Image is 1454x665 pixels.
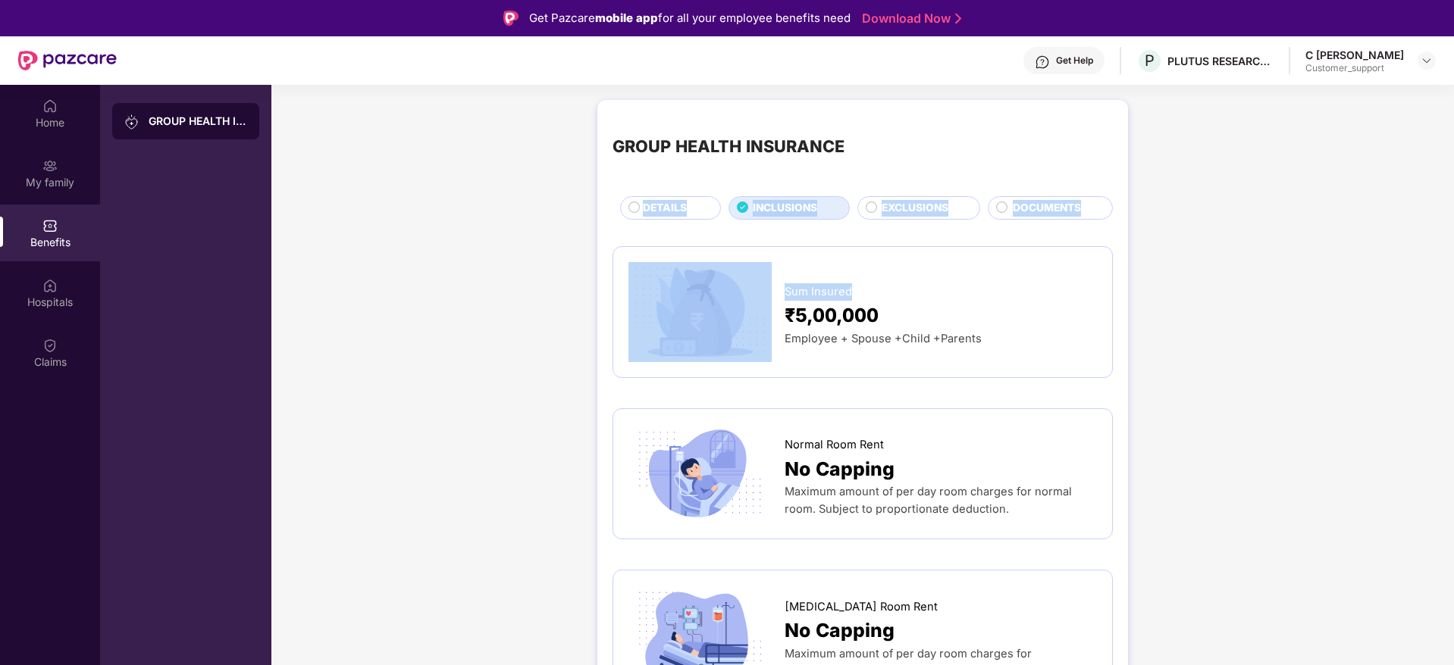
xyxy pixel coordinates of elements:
img: Stroke [955,11,961,27]
span: No Capping [785,616,895,645]
span: EXCLUSIONS [882,200,948,217]
a: Download Now [862,11,957,27]
span: Normal Room Rent [785,436,884,454]
img: icon [628,262,772,362]
span: DOCUMENTS [1013,200,1081,217]
img: svg+xml;base64,PHN2ZyBpZD0iSG9tZSIgeG1sbnM9Imh0dHA6Ly93d3cudzMub3JnLzIwMDAvc3ZnIiB3aWR0aD0iMjAiIG... [42,98,58,114]
img: svg+xml;base64,PHN2ZyBpZD0iSGVscC0zMngzMiIgeG1sbnM9Imh0dHA6Ly93d3cudzMub3JnLzIwMDAvc3ZnIiB3aWR0aD... [1035,55,1050,70]
img: icon [628,424,772,524]
img: svg+xml;base64,PHN2ZyBpZD0iSG9zcGl0YWxzIiB4bWxucz0iaHR0cDovL3d3dy53My5vcmcvMjAwMC9zdmciIHdpZHRoPS... [42,278,58,293]
div: PLUTUS RESEARCH PRIVATE LIMITED [1167,54,1274,68]
img: svg+xml;base64,PHN2ZyBpZD0iQmVuZWZpdHMiIHhtbG5zPSJodHRwOi8vd3d3LnczLm9yZy8yMDAwL3N2ZyIgd2lkdGg9Ij... [42,218,58,233]
div: Get Pazcare for all your employee benefits need [529,9,851,27]
span: INCLUSIONS [753,200,817,217]
div: Customer_support [1305,62,1404,74]
div: Get Help [1056,55,1093,67]
img: svg+xml;base64,PHN2ZyB3aWR0aD0iMjAiIGhlaWdodD0iMjAiIHZpZXdCb3g9IjAgMCAyMCAyMCIgZmlsbD0ibm9uZSIgeG... [42,158,58,173]
img: Logo [503,11,519,26]
span: Employee + Spouse +Child +Parents [785,332,982,345]
img: svg+xml;base64,PHN2ZyBpZD0iRHJvcGRvd24tMzJ4MzIiIHhtbG5zPSJodHRwOi8vd3d3LnczLm9yZy8yMDAwL3N2ZyIgd2... [1421,55,1433,67]
strong: mobile app [595,11,658,25]
span: ₹5,00,000 [785,301,879,330]
img: svg+xml;base64,PHN2ZyB3aWR0aD0iMjAiIGhlaWdodD0iMjAiIHZpZXdCb3g9IjAgMCAyMCAyMCIgZmlsbD0ibm9uZSIgeG... [124,114,139,130]
span: Sum Insured [785,283,852,301]
div: C [PERSON_NAME] [1305,48,1404,62]
div: GROUP HEALTH INSURANCE [613,133,845,159]
span: Maximum amount of per day room charges for normal room. Subject to proportionate deduction. [785,485,1072,516]
span: DETAILS [643,200,687,217]
div: GROUP HEALTH INSURANCE [149,114,247,129]
img: svg+xml;base64,PHN2ZyBpZD0iQ2xhaW0iIHhtbG5zPSJodHRwOi8vd3d3LnczLm9yZy8yMDAwL3N2ZyIgd2lkdGg9IjIwIi... [42,338,58,353]
span: [MEDICAL_DATA] Room Rent [785,598,938,616]
img: New Pazcare Logo [18,51,117,70]
span: P [1145,52,1155,70]
span: No Capping [785,454,895,484]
